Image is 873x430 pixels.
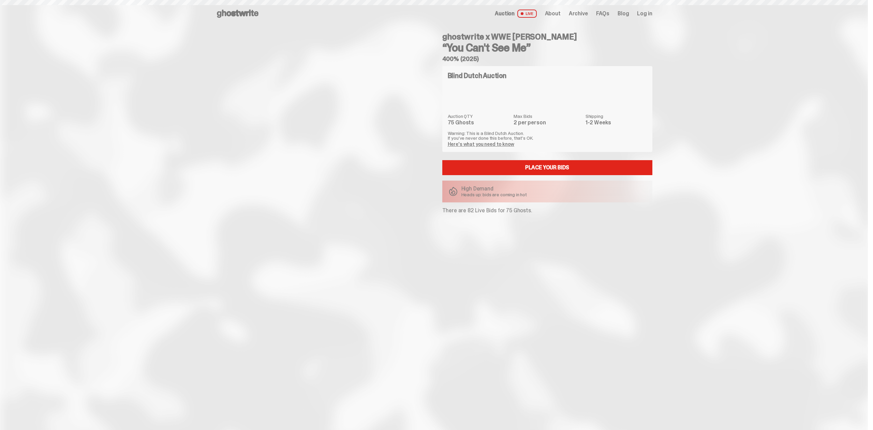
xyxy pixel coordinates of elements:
p: Warning: This is a Blind Dutch Auction. If you’ve never done this before, that’s OK. [448,131,647,140]
h4: ghostwrite x WWE [PERSON_NAME] [442,33,652,41]
a: Auction LIVE [495,10,536,18]
a: Archive [569,11,588,16]
dd: 2 per person [514,120,581,125]
h5: 400% (2025) [442,56,652,62]
a: Log in [637,11,652,16]
p: High Demand [461,186,527,191]
dt: Shipping [586,114,647,119]
a: About [545,11,561,16]
a: Place your Bids [442,160,652,175]
p: Heads up: bids are coming in hot [461,192,527,197]
dt: Auction QTY [448,114,510,119]
span: LIVE [517,10,537,18]
a: Blog [618,11,629,16]
span: Auction [495,11,515,16]
a: Here's what you need to know [448,141,514,147]
h3: “You Can't See Me” [442,42,652,53]
a: FAQs [596,11,609,16]
dt: Max Bids [514,114,581,119]
dd: 1-2 Weeks [586,120,647,125]
p: There are 82 Live Bids for 75 Ghosts. [442,208,652,213]
dd: 75 Ghosts [448,120,510,125]
h4: Blind Dutch Auction [448,72,506,79]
